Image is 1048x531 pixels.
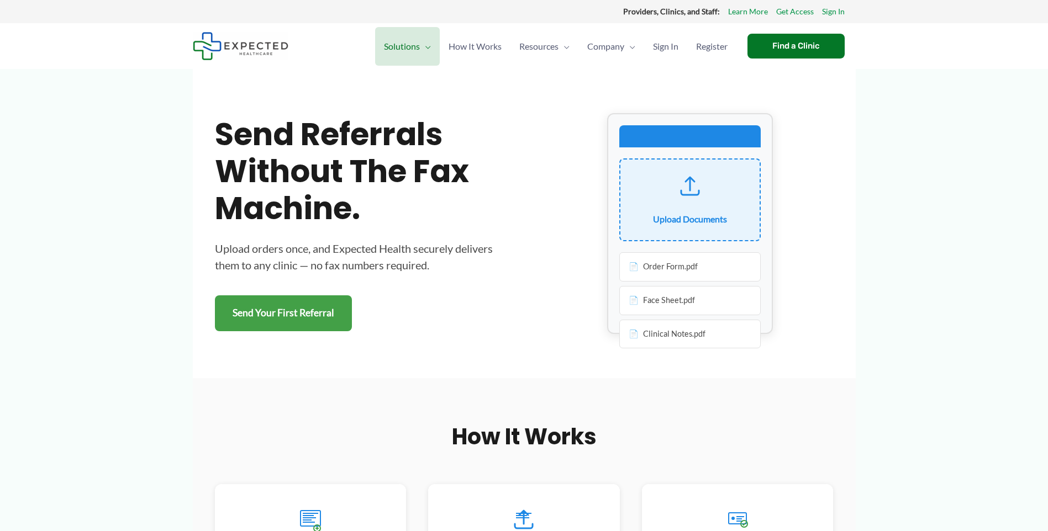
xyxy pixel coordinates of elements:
[587,27,624,66] span: Company
[375,27,736,66] nav: Primary Site Navigation
[687,27,736,66] a: Register
[420,27,431,66] span: Menu Toggle
[776,4,814,19] a: Get Access
[215,240,502,273] p: Upload orders once, and Expected Health securely delivers them to any clinic — no fax numbers req...
[215,295,352,331] a: Send Your First Referral
[215,422,834,451] h2: How It Works
[747,34,845,59] a: Find a Clinic
[624,27,635,66] span: Menu Toggle
[653,211,727,227] div: Upload Documents
[653,27,678,66] span: Sign In
[193,32,288,60] img: Expected Healthcare Logo - side, dark font, small
[519,27,559,66] span: Resources
[449,27,502,66] span: How It Works
[215,116,502,227] h1: Send referrals without the fax machine.
[696,27,728,66] span: Register
[578,27,644,66] a: CompanyMenu Toggle
[619,286,761,315] div: Face Sheet.pdf
[384,27,420,66] span: Solutions
[822,4,845,19] a: Sign In
[644,27,687,66] a: Sign In
[728,4,768,19] a: Learn More
[510,27,578,66] a: ResourcesMenu Toggle
[440,27,510,66] a: How It Works
[619,252,761,282] div: Order Form.pdf
[619,320,761,349] div: Clinical Notes.pdf
[623,7,720,16] strong: Providers, Clinics, and Staff:
[559,27,570,66] span: Menu Toggle
[375,27,440,66] a: SolutionsMenu Toggle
